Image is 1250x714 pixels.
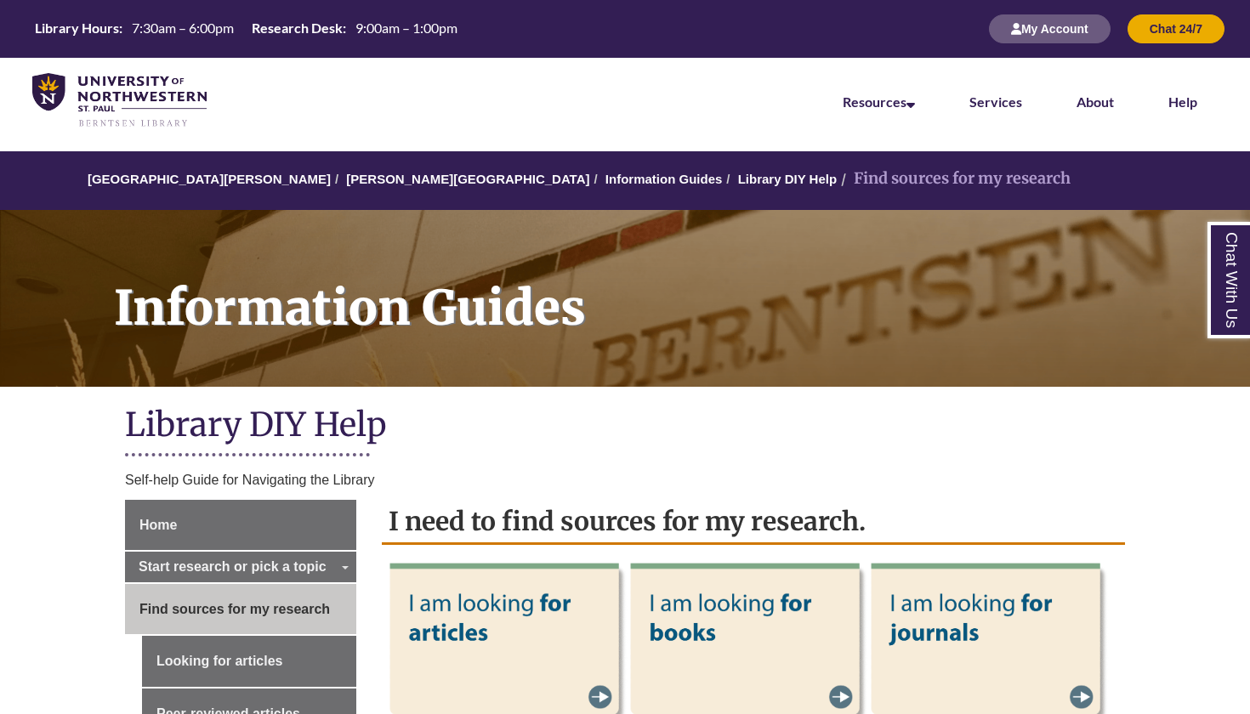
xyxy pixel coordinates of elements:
h1: Library DIY Help [125,404,1125,449]
a: Help [1168,93,1197,110]
button: Chat 24/7 [1128,14,1224,43]
th: Library Hours: [28,19,125,37]
span: Home [139,518,177,532]
a: Start research or pick a topic [125,552,356,582]
a: Chat 24/7 [1128,21,1224,36]
h1: Information Guides [95,210,1250,365]
a: Information Guides [605,172,723,186]
span: Start research or pick a topic [139,559,327,574]
a: [PERSON_NAME][GEOGRAPHIC_DATA] [346,172,589,186]
table: Hours Today [28,14,464,42]
a: Hours Today [28,14,464,43]
th: Research Desk: [245,19,349,37]
a: Looking for articles [142,636,356,687]
a: Services [969,93,1022,110]
a: [GEOGRAPHIC_DATA][PERSON_NAME] [88,172,331,186]
span: 9:00am – 1:00pm [355,20,457,36]
a: My Account [989,21,1111,36]
a: About [1077,93,1114,110]
h2: I need to find sources for my research. [382,500,1126,545]
span: 7:30am – 6:00pm [132,20,234,36]
a: Library DIY Help [738,172,837,186]
button: My Account [989,14,1111,43]
span: Find sources for my research [139,602,330,616]
a: Find sources for my research [125,584,356,635]
li: Find sources for my research [837,167,1071,191]
a: Home [125,500,356,551]
img: UNWSP Library Logo [32,73,207,128]
a: Resources [843,93,915,110]
span: Self-help Guide for Navigating the Library [125,473,375,487]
